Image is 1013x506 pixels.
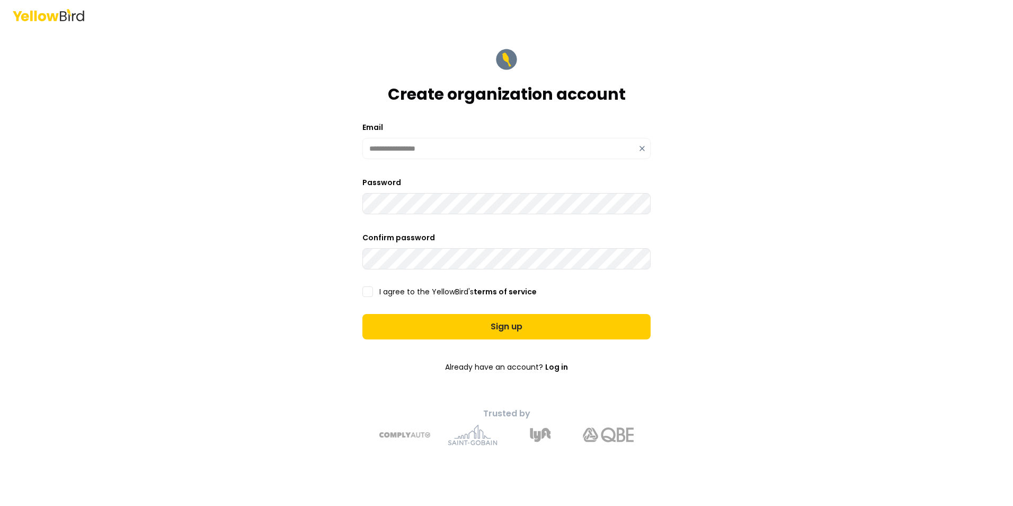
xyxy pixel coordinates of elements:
[362,314,651,339] button: Sign up
[379,288,537,295] label: I agree to the YellowBird's
[362,407,651,420] p: Trusted by
[362,177,401,188] label: Password
[362,122,383,133] label: Email
[545,356,568,378] a: Log in
[362,356,651,378] p: Already have an account?
[362,232,435,243] label: Confirm password
[474,286,537,297] a: terms of service
[388,85,626,104] h1: Create organization account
